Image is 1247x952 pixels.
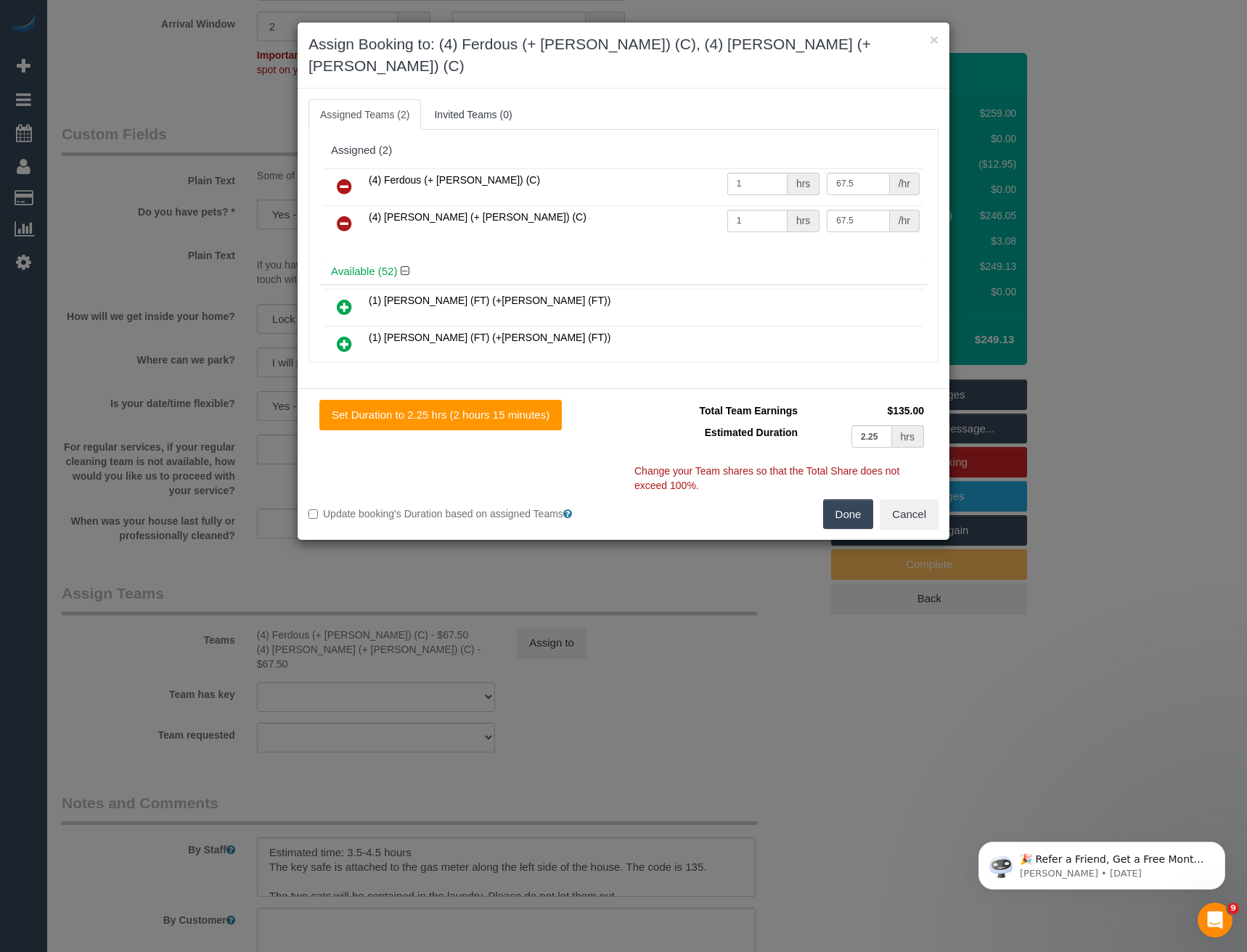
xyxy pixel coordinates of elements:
[369,174,540,186] span: (4) Ferdous (+ [PERSON_NAME]) (C)
[788,173,819,195] div: hrs
[308,506,613,521] label: Update booking's Duration based on assigned Teams
[880,499,939,530] button: Cancel
[308,509,318,519] input: Update booking's Duration based on assigned Teams
[634,400,801,422] td: Total Team Earnings
[892,425,924,448] div: hrs
[823,499,874,530] button: Done
[890,210,920,232] div: /hr
[705,427,798,438] span: Estimated Duration
[369,211,586,223] span: (4) [PERSON_NAME] (+ [PERSON_NAME]) (C)
[890,173,920,195] div: /hr
[369,332,610,343] span: (1) [PERSON_NAME] (FT) (+[PERSON_NAME] (FT))
[1227,903,1239,914] span: 9
[369,295,610,306] span: (1) [PERSON_NAME] (FT) (+[PERSON_NAME] (FT))
[930,32,939,47] button: ×
[308,99,421,130] a: Assigned Teams (2)
[957,811,1247,913] iframe: Intercom notifications message
[422,99,523,130] a: Invited Teams (0)
[308,33,939,77] h3: Assign Booking to: (4) Ferdous (+ [PERSON_NAME]) (C), (4) [PERSON_NAME] (+ [PERSON_NAME]) (C)
[331,266,916,278] h4: Available (52)
[331,144,916,157] div: Assigned (2)
[319,400,562,430] button: Set Duration to 2.25 hrs (2 hours 15 minutes)
[1198,903,1232,937] iframe: Intercom live chat
[801,400,928,422] td: $135.00
[788,210,819,232] div: hrs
